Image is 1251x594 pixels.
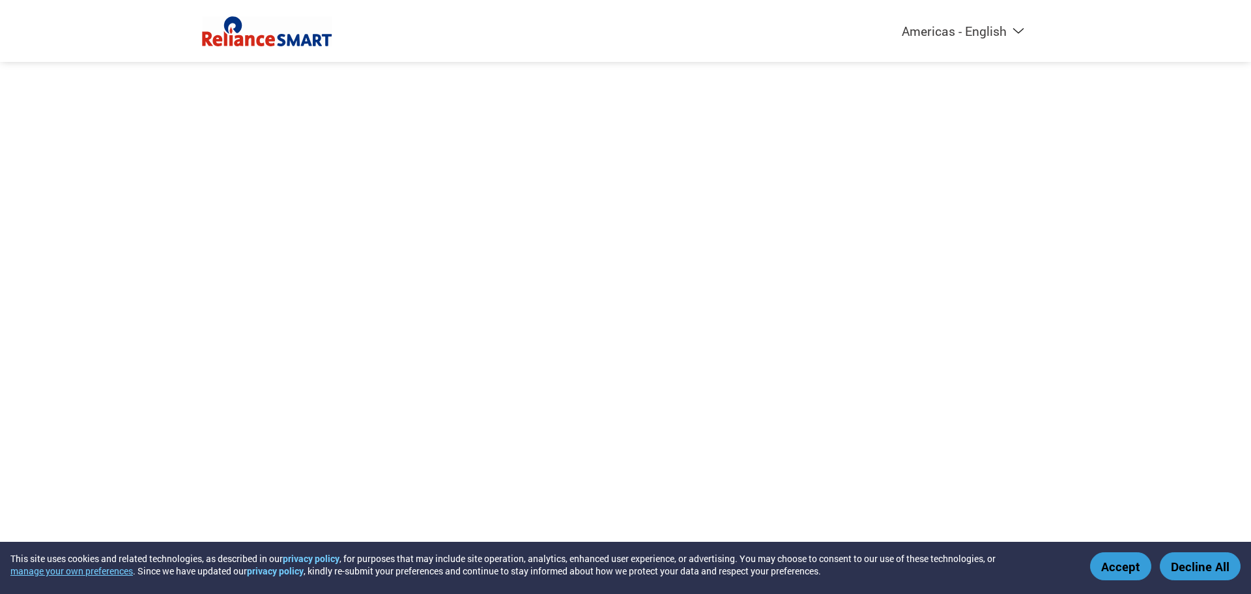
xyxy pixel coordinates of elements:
img: Reliance Smart [202,13,332,49]
div: This site uses cookies and related technologies, as described in our , for purposes that may incl... [10,552,1071,577]
a: privacy policy [247,565,304,577]
button: Accept [1090,552,1151,580]
button: Decline All [1160,552,1241,580]
button: manage your own preferences [10,565,133,577]
a: privacy policy [283,552,339,565]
